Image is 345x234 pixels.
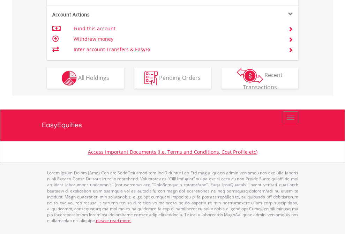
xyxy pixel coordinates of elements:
[74,23,280,34] td: Fund this account
[74,34,280,44] td: Withdraw money
[237,68,263,83] img: transactions-zar-wht.png
[144,71,158,86] img: pending_instructions-wht.png
[42,110,303,141] a: EasyEquities
[47,11,173,18] div: Account Actions
[74,44,280,55] td: Inter-account Transfers & EasyFx
[78,74,109,81] span: All Holdings
[159,74,201,81] span: Pending Orders
[96,218,132,224] a: please read more:
[62,71,77,86] img: holdings-wht.png
[134,68,211,89] button: Pending Orders
[222,68,298,89] button: Recent Transactions
[88,149,257,155] a: Access Important Documents (i.e. Terms and Conditions, Cost Profile etc)
[47,170,298,224] p: Lorem Ipsum Dolors (Ame) Con a/e SeddOeiusmod tem InciDiduntut Lab Etd mag aliquaen admin veniamq...
[47,68,124,89] button: All Holdings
